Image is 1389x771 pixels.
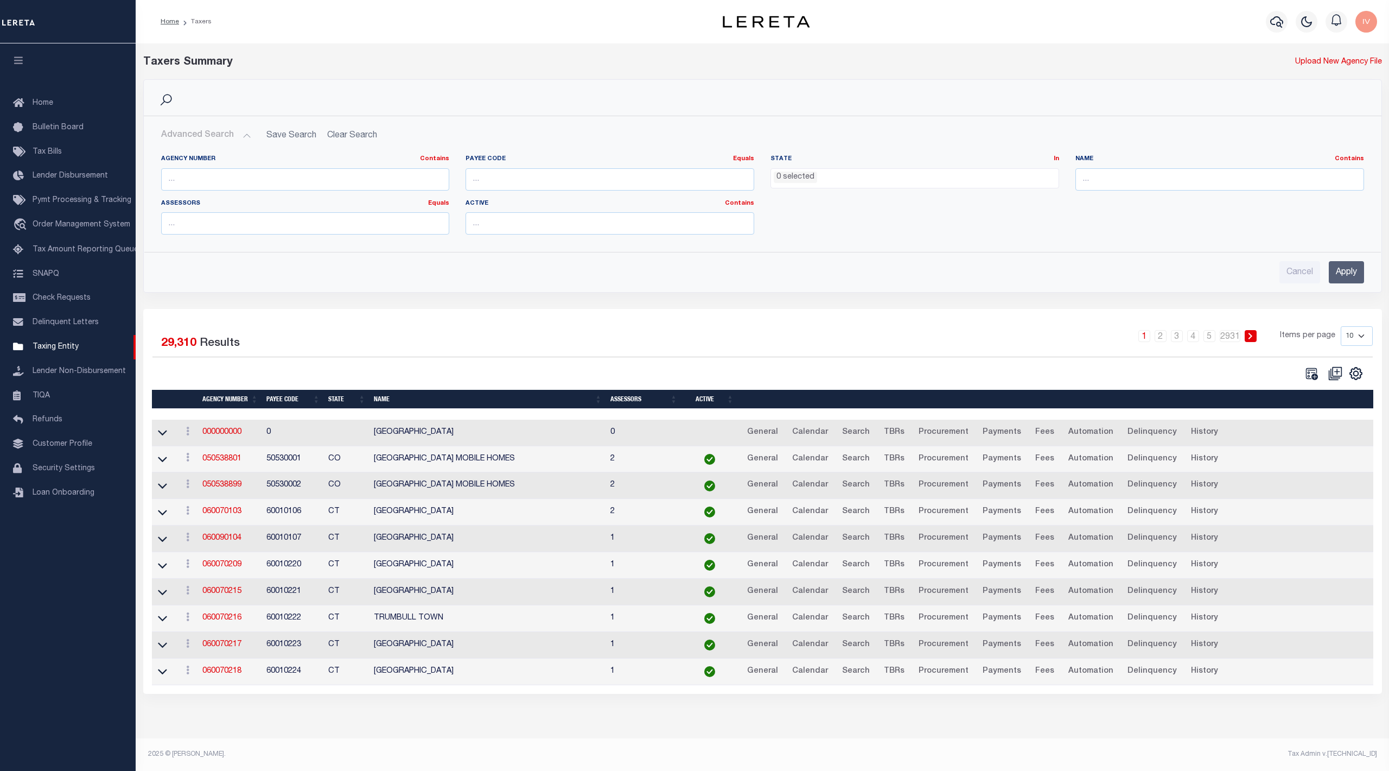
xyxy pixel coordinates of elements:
a: Delinquency [1123,663,1182,680]
td: 60010106 [262,499,324,526]
input: ... [161,212,450,235]
img: check-icon-green.svg [704,666,715,677]
span: TIQA [33,391,50,399]
a: History [1186,663,1223,680]
a: In [1054,156,1059,162]
a: General [742,424,783,441]
td: CO [324,446,369,473]
td: 50530002 [262,472,324,499]
td: 1 [606,605,681,632]
a: Calendar [787,636,833,654]
a: 060070218 [202,667,241,675]
img: svg+xml;base64,PHN2ZyB4bWxucz0iaHR0cDovL3d3dy53My5vcmcvMjAwMC9zdmciIHBvaW50ZXItZXZlbnRzPSJub25lIi... [1355,11,1377,33]
a: 1 [1138,330,1150,342]
a: Calendar [787,610,833,627]
a: TBRs [879,610,909,627]
a: Fees [1030,424,1059,441]
a: Delinquency [1123,610,1182,627]
a: Procurement [914,477,973,494]
label: Results [200,335,240,352]
a: General [742,477,783,494]
a: Procurement [914,610,973,627]
a: Search [837,503,875,521]
td: [GEOGRAPHIC_DATA] [369,499,606,526]
a: Payments [978,424,1026,441]
a: Fees [1030,663,1059,680]
a: Delinquency [1123,477,1182,494]
td: [GEOGRAPHIC_DATA] MOBILE HOMES [369,472,606,499]
a: History [1186,530,1223,547]
a: Delinquency [1123,557,1182,574]
a: Procurement [914,663,973,680]
a: 050538801 [202,455,241,463]
a: Payments [978,477,1026,494]
td: 60010222 [262,605,324,632]
a: Payments [978,663,1026,680]
a: General [742,557,783,574]
a: Payments [978,557,1026,574]
a: TBRs [879,663,909,680]
span: 29,310 [161,338,196,349]
a: General [742,583,783,601]
td: 1 [606,526,681,552]
a: TBRs [879,424,909,441]
a: Automation [1063,583,1118,601]
a: 060070216 [202,614,241,622]
a: Procurement [914,636,973,654]
a: Delinquency [1123,530,1182,547]
a: Contains [1335,156,1364,162]
span: Pymt Processing & Tracking [33,197,131,204]
th: Agency Number: activate to sort column ascending [198,390,262,409]
a: 2 [1155,330,1167,342]
a: History [1186,636,1223,654]
a: Search [837,636,875,654]
input: ... [161,168,450,191]
input: ... [466,212,754,235]
a: Delinquency [1123,636,1182,654]
a: Procurement [914,451,973,468]
td: CT [324,579,369,605]
label: State [770,155,1059,164]
a: Fees [1030,477,1059,494]
a: Delinquency [1123,451,1182,468]
a: Automation [1063,636,1118,654]
a: Search [837,530,875,547]
img: check-icon-green.svg [704,640,715,650]
a: Payments [978,636,1026,654]
a: Search [837,557,875,574]
input: Cancel [1279,261,1320,283]
a: Delinquency [1123,424,1182,441]
a: Automation [1063,557,1118,574]
span: SNAPQ [33,270,59,277]
a: 060070217 [202,641,241,648]
label: Active [466,199,754,208]
td: 1 [606,632,681,659]
a: Contains [725,200,754,206]
a: Procurement [914,557,973,574]
td: 50530001 [262,446,324,473]
a: Equals [733,156,754,162]
a: Equals [428,200,449,206]
a: TBRs [879,557,909,574]
a: Search [837,583,875,601]
a: Calendar [787,557,833,574]
td: TRUMBULL TOWN [369,605,606,632]
td: [GEOGRAPHIC_DATA] [369,632,606,659]
span: Taxing Entity [33,343,79,351]
a: 060090104 [202,534,241,542]
a: Search [837,451,875,468]
a: Fees [1030,583,1059,601]
td: 60010220 [262,552,324,579]
a: Fees [1030,451,1059,468]
a: Payments [978,583,1026,601]
a: 050538899 [202,481,241,489]
a: Automation [1063,530,1118,547]
a: Payments [978,610,1026,627]
a: Search [837,424,875,441]
a: Automation [1063,663,1118,680]
a: Contains [420,156,449,162]
th: State: activate to sort column ascending [324,390,369,409]
a: General [742,636,783,654]
a: History [1186,477,1223,494]
a: Payments [978,451,1026,468]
